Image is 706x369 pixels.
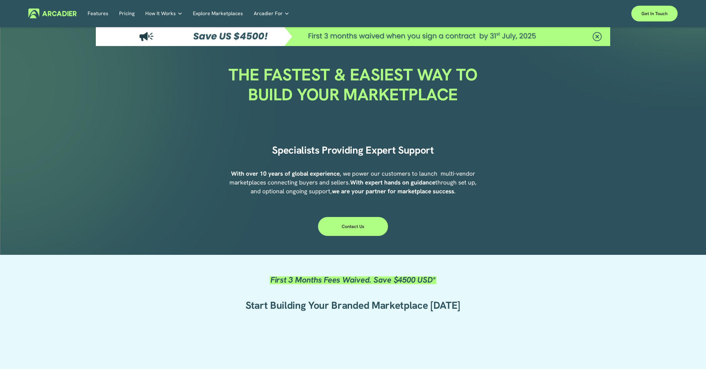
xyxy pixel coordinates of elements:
[254,9,289,18] a: folder dropdown
[631,6,678,21] a: Get in touch
[254,9,283,18] span: Arcadier For
[28,9,77,18] img: Arcadier
[244,144,462,157] h2: Specialists Providing Expert Support
[193,9,243,18] a: Explore Marketplaces
[674,339,706,369] iframe: Chat Widget
[145,9,182,18] a: folder dropdown
[674,339,706,369] div: Widget de chat
[270,274,436,285] em: First 3 Months Fees Waived. Save $4500 USD*
[229,64,482,105] span: THE FASTEST & EASIEST WAY TO BUILD YOUR MARKETPLACE
[332,187,454,195] strong: we are your partner for marketplace success
[231,170,340,178] strong: With over 10 years of global experience
[145,9,176,18] span: How It Works
[350,179,435,186] strong: With expert hands on guidance
[225,169,481,196] p: , we power our customers to launch multi-vendor marketplaces connecting buyers and sellers. throu...
[88,9,108,18] a: Features
[119,9,135,18] a: Pricing
[225,299,481,312] h2: Start Building Your Branded Marketplace [DATE]
[318,217,388,236] a: Contact Us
